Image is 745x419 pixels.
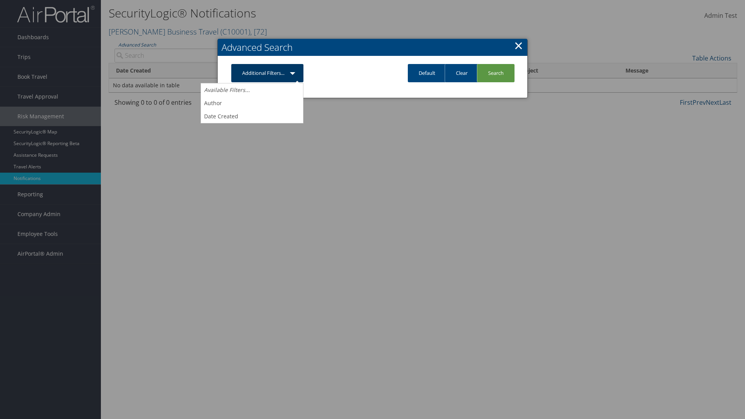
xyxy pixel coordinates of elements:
[218,39,527,56] h2: Advanced Search
[204,86,250,93] i: Available Filters...
[231,64,303,82] a: Additional Filters...
[408,64,446,82] a: Default
[514,38,523,53] a: Close
[201,110,303,123] a: Date Created
[445,64,478,82] a: Clear
[201,97,303,110] a: Author
[477,64,515,82] a: Search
